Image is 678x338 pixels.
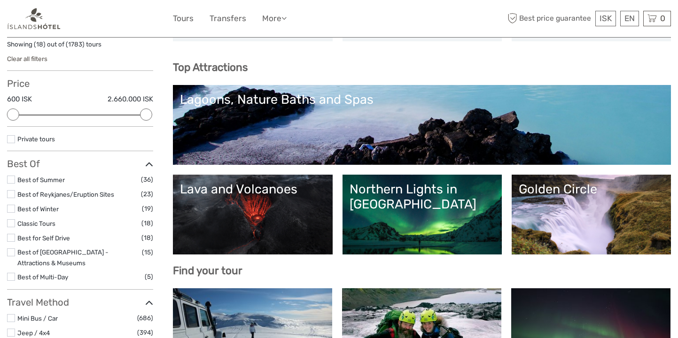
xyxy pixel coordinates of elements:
[13,16,106,24] p: We're away right now. Please check back later!
[519,182,664,247] a: Golden Circle
[141,174,153,185] span: (36)
[262,12,287,25] a: More
[17,234,70,242] a: Best for Self Drive
[137,327,153,338] span: (394)
[137,313,153,323] span: (686)
[142,203,153,214] span: (19)
[7,55,47,62] a: Clear all filters
[145,271,153,282] span: (5)
[17,191,114,198] a: Best of Reykjanes/Eruption Sites
[7,78,153,89] h3: Price
[7,40,153,54] div: Showing ( ) out of ( ) tours
[173,264,242,277] b: Find your tour
[519,182,664,197] div: Golden Circle
[17,273,68,281] a: Best of Multi-Day
[173,12,194,25] a: Tours
[180,92,664,107] div: Lagoons, Nature Baths and Spas
[141,189,153,200] span: (23)
[141,218,153,229] span: (18)
[350,182,495,247] a: Northern Lights in [GEOGRAPHIC_DATA]
[17,248,109,267] a: Best of [GEOGRAPHIC_DATA] - Attractions & Museums
[180,182,325,197] div: Lava and Volcanoes
[7,94,32,104] label: 600 ISK
[36,40,43,49] label: 18
[505,11,593,26] span: Best price guarantee
[173,61,248,74] b: Top Attractions
[17,220,55,227] a: Classic Tours
[108,94,153,104] label: 2.660.000 ISK
[659,14,667,23] span: 0
[7,158,153,169] h3: Best Of
[17,329,50,337] a: Jeep / 4x4
[17,176,65,184] a: Best of Summer
[142,247,153,258] span: (15)
[180,92,664,158] a: Lagoons, Nature Baths and Spas
[180,182,325,247] a: Lava and Volcanoes
[141,232,153,243] span: (18)
[108,15,119,26] button: Open LiveChat chat widget
[68,40,82,49] label: 1783
[17,135,55,143] a: Private tours
[600,14,612,23] span: ISK
[7,7,61,30] img: 1298-aa34540a-eaca-4c1b-b063-13e4b802c612_logo_small.png
[350,182,495,212] div: Northern Lights in [GEOGRAPHIC_DATA]
[17,315,58,322] a: Mini Bus / Car
[7,297,153,308] h3: Travel Method
[210,12,246,25] a: Transfers
[17,205,59,213] a: Best of Winter
[620,11,639,26] div: EN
